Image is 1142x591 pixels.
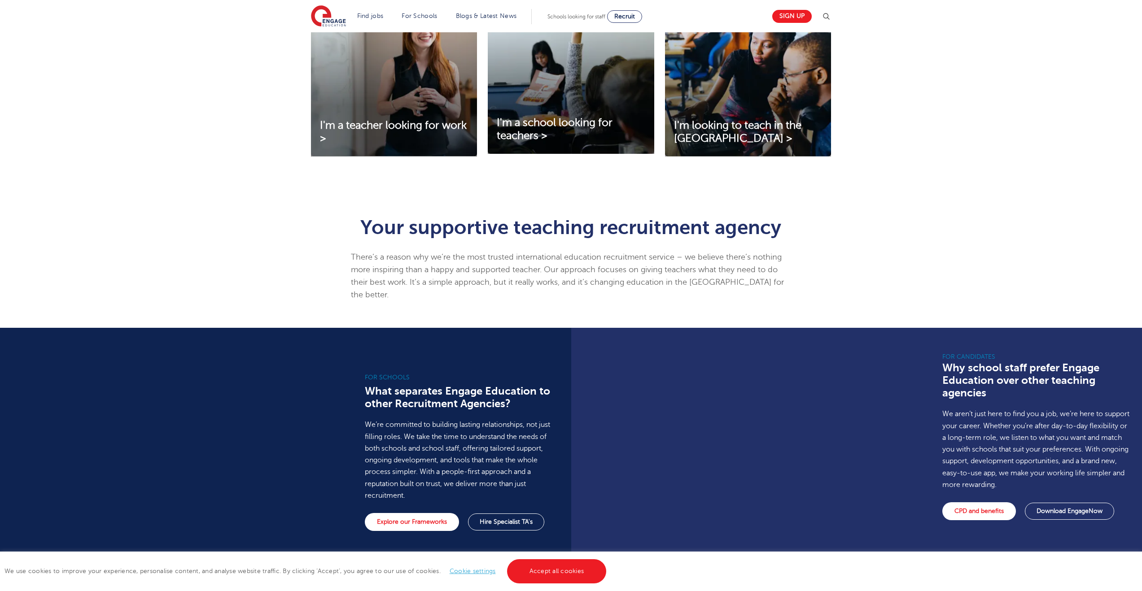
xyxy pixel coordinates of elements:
img: Engage Education [311,5,346,28]
a: Blogs & Latest News [456,13,517,19]
h6: For schools [365,373,553,382]
span: I'm looking to teach in the [GEOGRAPHIC_DATA] > [674,119,801,144]
span: We use cookies to improve your experience, personalise content, and analyse website traffic. By c... [4,568,608,574]
span: I'm a school looking for teachers > [497,117,613,142]
p: We aren’t just here to find you a job, we’re here to support your career. Whether you’re after da... [942,408,1131,491]
a: For Schools [402,13,437,19]
a: Explore our Frameworks [365,513,459,531]
a: I'm a teacher looking for work > [311,119,477,145]
a: Cookie settings [450,568,496,574]
span: Recruit [614,13,635,20]
h3: What separates Engage Education to other Recruitment Agencies? [365,385,553,410]
a: Recruit [607,10,642,23]
span: There’s a reason why we’re the most trusted international education recruitment service – we beli... [351,252,784,299]
a: Hire Specialist TA's [468,513,544,530]
span: I'm a teacher looking for work > [320,119,467,144]
a: CPD and benefits [942,502,1016,520]
p: We’re committed to building lasting relationships, not just filling roles. We take the time to un... [365,419,553,501]
h3: Why school staff prefer Engage Education over other teaching agencies [942,361,1131,399]
a: I'm looking to teach in the [GEOGRAPHIC_DATA] > [665,119,831,145]
h1: Your supportive teaching recruitment agency [351,217,791,237]
a: Accept all cookies [507,559,607,583]
span: Schools looking for staff [547,13,605,20]
h6: For Candidates [942,352,1131,361]
img: I'm looking to teach in the UK [665,7,831,156]
a: Sign up [772,10,812,23]
a: Find jobs [357,13,384,19]
a: I'm a school looking for teachers > [488,117,654,143]
img: I'm a teacher looking for work [311,7,477,156]
a: Download EngageNow [1025,503,1114,520]
img: I'm a school looking for teachers [488,7,654,154]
